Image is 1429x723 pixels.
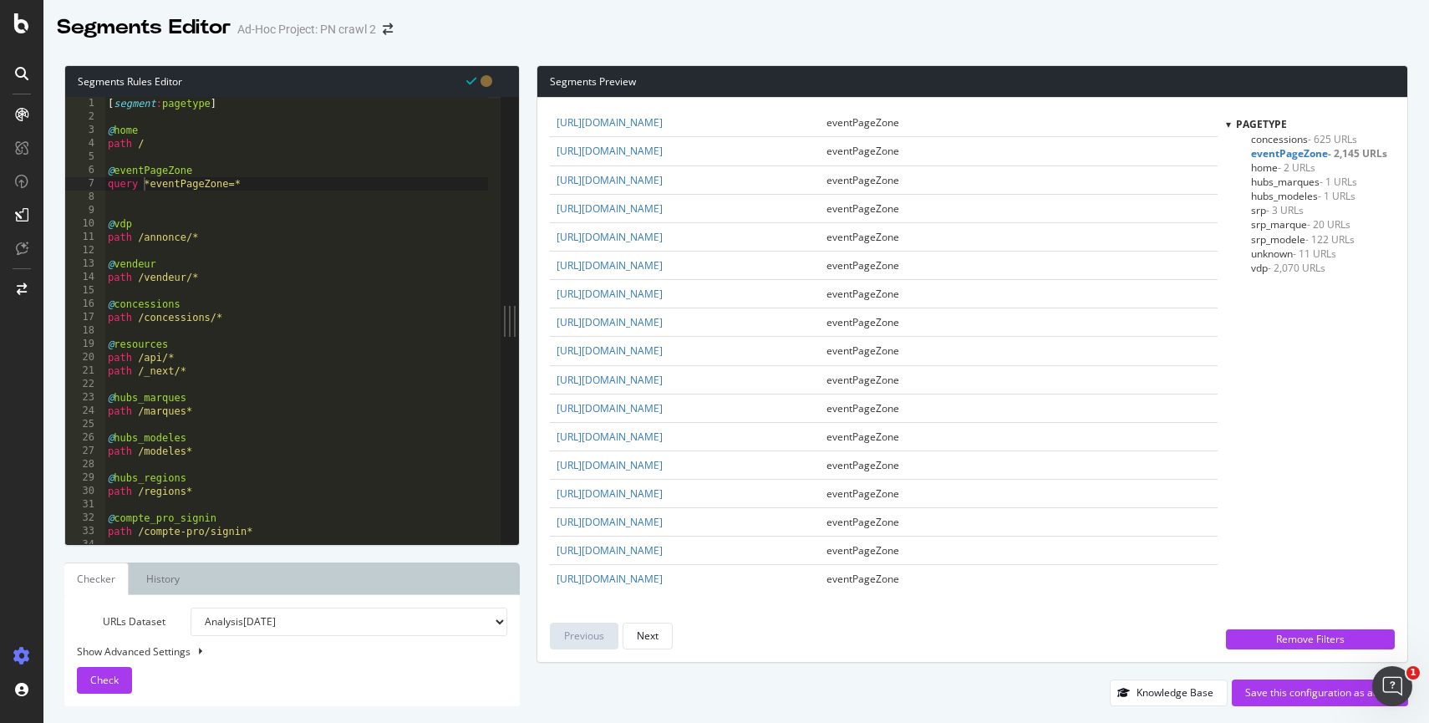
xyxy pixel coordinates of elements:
[557,258,663,272] a: [URL][DOMAIN_NAME]
[65,498,105,512] div: 31
[383,23,393,35] div: arrow-right-arrow-left
[65,150,105,164] div: 5
[65,512,105,525] div: 32
[65,66,519,97] div: Segments Rules Editor
[1318,189,1355,203] span: - 1 URLs
[65,177,105,191] div: 7
[65,431,105,445] div: 26
[826,315,899,329] span: eventPageZone
[1251,160,1315,175] span: Click to filter pagetype on home
[557,144,663,158] a: [URL][DOMAIN_NAME]
[1305,232,1355,247] span: - 122 URLs
[1320,175,1357,189] span: - 1 URLs
[65,217,105,231] div: 10
[826,373,899,387] span: eventPageZone
[64,644,495,659] div: Show Advanced Settings
[1307,217,1350,232] span: - 20 URLs
[237,21,376,38] div: Ad-Hoc Project: PN crawl 2
[1251,189,1355,203] span: Click to filter pagetype on hubs_modeles
[826,201,899,216] span: eventPageZone
[557,315,663,329] a: [URL][DOMAIN_NAME]
[826,458,899,472] span: eventPageZone
[1236,117,1287,131] span: pagetype
[65,231,105,244] div: 11
[623,623,673,649] button: Next
[65,391,105,405] div: 23
[826,486,899,501] span: eventPageZone
[65,364,105,378] div: 21
[537,66,1407,98] div: Segments Preview
[90,673,119,687] span: Check
[1251,203,1304,217] span: Click to filter pagetype on srp
[826,287,899,301] span: eventPageZone
[65,137,105,150] div: 4
[1137,685,1213,700] div: Knowledge Base
[65,338,105,351] div: 19
[1266,203,1304,217] span: - 3 URLs
[557,115,663,130] a: [URL][DOMAIN_NAME]
[1245,685,1395,700] div: Save this configuration as active
[1251,232,1355,247] span: Click to filter pagetype on srp_modele
[1308,132,1357,146] span: - 625 URLs
[65,324,105,338] div: 18
[65,124,105,137] div: 3
[1268,261,1325,275] span: - 2,070 URLs
[65,284,105,298] div: 15
[557,458,663,472] a: [URL][DOMAIN_NAME]
[1236,632,1385,646] div: Remove Filters
[1328,146,1387,160] span: - 2,145 URLs
[65,191,105,204] div: 8
[1278,160,1315,175] span: - 2 URLs
[65,471,105,485] div: 29
[826,230,899,244] span: eventPageZone
[64,608,178,636] label: URLs Dataset
[557,173,663,187] a: [URL][DOMAIN_NAME]
[550,623,618,649] button: Previous
[65,311,105,324] div: 17
[65,418,105,431] div: 25
[65,458,105,471] div: 28
[557,486,663,501] a: [URL][DOMAIN_NAME]
[1293,247,1336,261] span: - 11 URLs
[64,563,129,595] a: Checker
[65,538,105,552] div: 34
[557,201,663,216] a: [URL][DOMAIN_NAME]
[826,173,899,187] span: eventPageZone
[557,430,663,444] a: [URL][DOMAIN_NAME]
[557,401,663,415] a: [URL][DOMAIN_NAME]
[57,13,231,42] div: Segments Editor
[65,525,105,538] div: 33
[1251,175,1357,189] span: Click to filter pagetype on hubs_marques
[65,405,105,418] div: 24
[1406,666,1420,680] span: 1
[826,430,899,444] span: eventPageZone
[65,97,105,110] div: 1
[77,667,132,694] button: Check
[826,115,899,130] span: eventPageZone
[826,515,899,529] span: eventPageZone
[65,378,105,391] div: 22
[557,344,663,358] a: [URL][DOMAIN_NAME]
[826,401,899,415] span: eventPageZone
[1110,680,1228,706] button: Knowledge Base
[826,144,899,158] span: eventPageZone
[1251,146,1387,160] span: Click to filter pagetype on eventPageZone
[564,629,604,643] div: Previous
[1251,261,1325,275] span: Click to filter pagetype on vdp
[466,73,476,89] span: Syntax is valid
[65,244,105,257] div: 12
[1251,132,1357,146] span: Click to filter pagetype on concessions
[826,258,899,272] span: eventPageZone
[826,572,899,586] span: eventPageZone
[65,485,105,498] div: 30
[557,543,663,558] a: [URL][DOMAIN_NAME]
[65,164,105,177] div: 6
[65,298,105,311] div: 16
[826,543,899,558] span: eventPageZone
[1226,629,1395,649] button: Remove Filters
[481,73,492,89] span: You have unsaved modifications
[557,230,663,244] a: [URL][DOMAIN_NAME]
[65,257,105,271] div: 13
[65,351,105,364] div: 20
[1251,217,1350,232] span: Click to filter pagetype on srp_marque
